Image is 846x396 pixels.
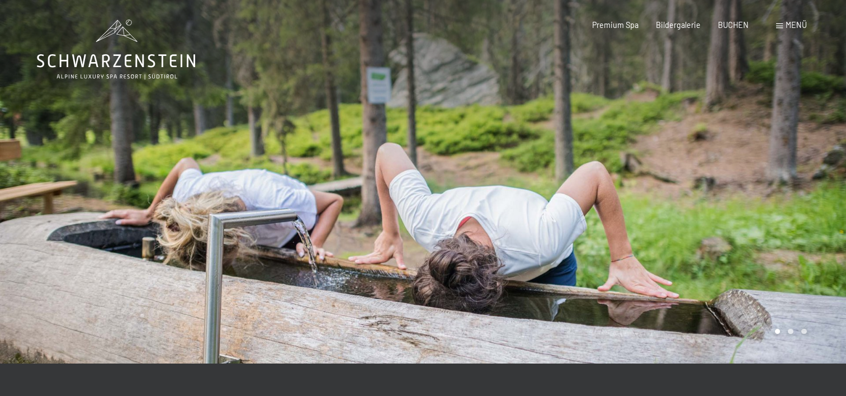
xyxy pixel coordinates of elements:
[656,20,701,30] a: Bildergalerie
[788,329,793,334] div: Carousel Page 2
[786,20,807,30] span: Menü
[801,329,807,334] div: Carousel Page 3
[775,329,781,334] div: Carousel Page 1 (Current Slide)
[718,20,749,30] a: BUCHEN
[592,20,639,30] a: Premium Spa
[771,329,807,334] div: Carousel Pagination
